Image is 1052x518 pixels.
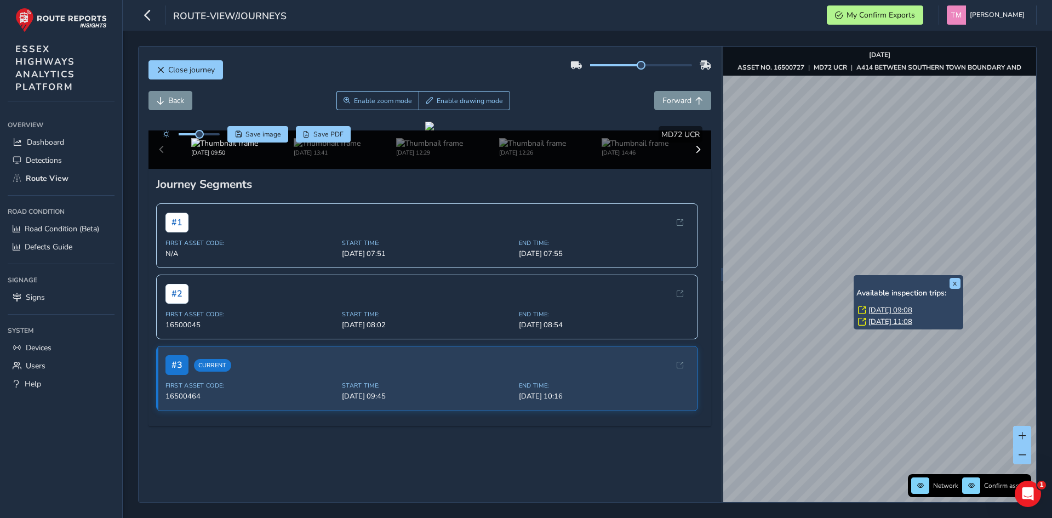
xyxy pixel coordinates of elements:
div: Journey Segments [156,177,704,192]
span: Dashboard [27,137,64,147]
span: Road Condition (Beta) [25,224,99,234]
div: [DATE] 14:46 [602,149,668,157]
button: Back [148,91,192,110]
h6: Available inspection trips: [856,289,960,298]
button: Close journey [148,60,223,79]
span: ESSEX HIGHWAYS ANALYTICS PLATFORM [15,43,75,93]
strong: MD72 UCR [814,63,847,72]
a: Road Condition (Beta) [8,220,115,238]
iframe: Intercom live chat [1015,481,1041,507]
span: Detections [26,155,62,166]
img: Thumbnail frame [499,138,566,149]
button: Save [227,126,288,143]
a: Route View [8,169,115,187]
span: # 1 [165,213,188,232]
span: 1 [1037,481,1046,489]
a: Help [8,375,115,393]
img: Thumbnail frame [294,138,361,149]
strong: ASSET NO. 16500727 [737,63,804,72]
div: | | [737,63,1021,72]
span: Close journey [168,65,215,75]
span: [DATE] 10:16 [519,391,689,401]
span: [PERSON_NAME] [970,5,1025,25]
span: [DATE] 09:45 [342,391,512,401]
a: Dashboard [8,133,115,151]
span: Save image [245,130,281,139]
button: Draw [419,91,510,110]
span: Start Time: [342,310,512,318]
span: Devices [26,343,52,353]
img: diamond-layout [947,5,966,25]
span: End Time: [519,382,689,390]
div: Overview [8,117,115,133]
button: x [950,278,960,289]
a: Defects Guide [8,238,115,256]
span: Signs [26,292,45,303]
span: [DATE] 07:55 [519,249,689,259]
span: Enable drawing mode [437,96,503,105]
span: Back [168,95,184,106]
span: MD72 UCR [661,129,700,140]
span: Start Time: [342,382,512,390]
button: My Confirm Exports [827,5,923,25]
img: Thumbnail frame [396,138,463,149]
span: [DATE] 08:02 [342,320,512,330]
span: End Time: [519,310,689,318]
span: Current [194,359,231,372]
div: Signage [8,272,115,288]
span: # 2 [165,284,188,304]
span: Help [25,379,41,389]
button: Forward [654,91,711,110]
a: Devices [8,339,115,357]
span: Defects Guide [25,242,72,252]
strong: A414 BETWEEN SOUTHERN TOWN BOUNDARY AND [856,63,1021,72]
a: Detections [8,151,115,169]
a: Signs [8,288,115,306]
div: Road Condition [8,203,115,220]
a: [DATE] 09:08 [868,305,912,315]
img: rr logo [15,8,107,32]
div: [DATE] 09:50 [191,149,258,157]
span: [DATE] 08:54 [519,320,689,330]
button: PDF [296,126,351,143]
span: Forward [662,95,691,106]
span: [DATE] 07:51 [342,249,512,259]
a: Users [8,357,115,375]
span: Users [26,361,45,371]
button: [PERSON_NAME] [947,5,1028,25]
span: End Time: [519,239,689,247]
div: [DATE] 13:41 [294,149,361,157]
span: Confirm assets [984,481,1028,490]
span: N/A [165,249,336,259]
span: Network [933,481,958,490]
span: # 3 [165,355,188,375]
span: First Asset Code: [165,310,336,318]
span: Start Time: [342,239,512,247]
span: Save PDF [313,130,344,139]
a: [DATE] 11:08 [868,317,912,327]
button: Zoom [336,91,419,110]
span: route-view/journeys [173,9,287,25]
div: [DATE] 12:26 [499,149,566,157]
div: System [8,322,115,339]
span: Route View [26,173,68,184]
img: Thumbnail frame [191,138,258,149]
span: 16500045 [165,320,336,330]
span: First Asset Code: [165,239,336,247]
div: [DATE] 12:29 [396,149,463,157]
img: Thumbnail frame [602,138,668,149]
strong: [DATE] [869,50,890,59]
span: My Confirm Exports [847,10,915,20]
span: 16500464 [165,391,336,401]
span: Enable zoom mode [354,96,412,105]
span: First Asset Code: [165,382,336,390]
